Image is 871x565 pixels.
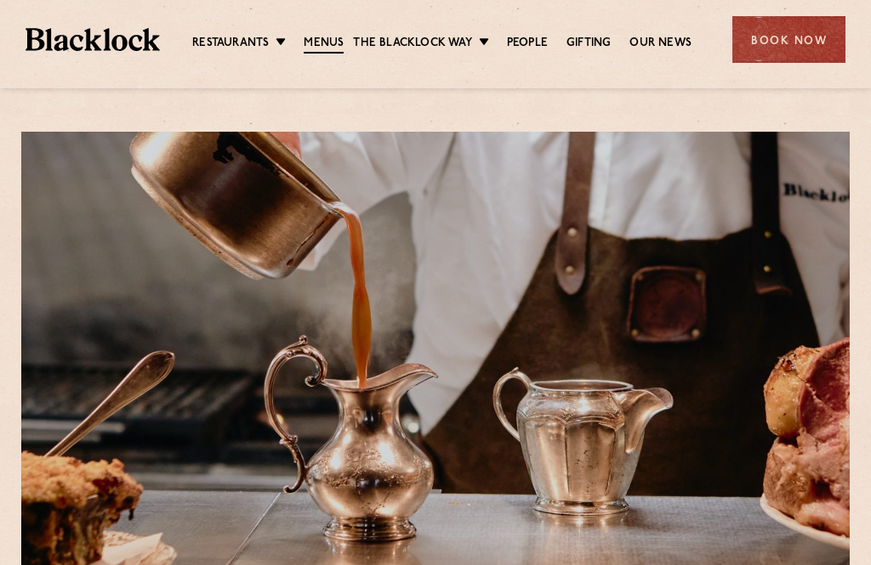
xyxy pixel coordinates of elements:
img: BL_Textured_Logo-footer-cropped.svg [26,28,160,51]
a: Menus [304,35,344,54]
a: Our News [629,35,692,52]
div: Book Now [732,16,845,63]
a: Restaurants [192,35,269,52]
a: People [507,35,548,52]
a: Gifting [566,35,611,52]
a: The Blacklock Way [353,35,471,52]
